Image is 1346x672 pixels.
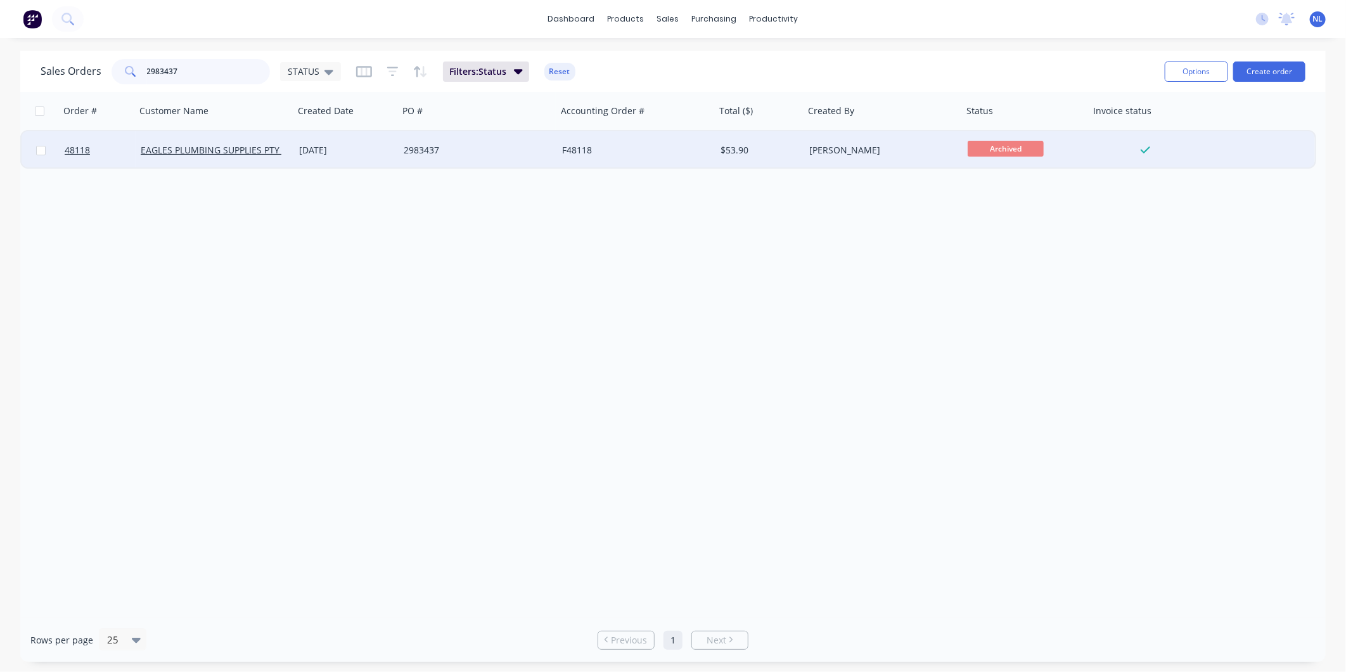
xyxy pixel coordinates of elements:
a: Next page [692,634,748,647]
div: 2983437 [404,144,544,157]
span: Next [707,634,726,647]
div: Customer Name [139,105,208,117]
h1: Sales Orders [41,65,101,77]
span: STATUS [288,65,319,78]
span: Rows per page [30,634,93,647]
div: Status [966,105,993,117]
div: [PERSON_NAME] [809,144,950,157]
a: dashboard [542,10,601,29]
button: Filters:Status [443,61,529,82]
a: EAGLES PLUMBING SUPPLIES PTY LTD [141,144,298,156]
a: 48118 [65,131,141,169]
input: Search... [147,59,271,84]
a: Page 1 is your current page [663,631,683,650]
div: Created Date [298,105,354,117]
div: productivity [743,10,805,29]
span: Previous [612,634,648,647]
button: Reset [544,63,575,81]
div: Order # [63,105,97,117]
div: Total ($) [719,105,753,117]
span: Archived [968,141,1044,157]
span: 48118 [65,144,90,157]
div: PO # [402,105,423,117]
span: NL [1313,13,1323,25]
div: [DATE] [299,144,394,157]
img: Factory [23,10,42,29]
div: Accounting Order # [561,105,644,117]
div: Invoice status [1093,105,1151,117]
a: Previous page [598,634,654,647]
button: Options [1165,61,1228,82]
div: products [601,10,651,29]
div: $53.90 [721,144,795,157]
div: Created By [808,105,854,117]
ul: Pagination [593,631,753,650]
div: F48118 [562,144,703,157]
button: Create order [1233,61,1305,82]
div: purchasing [686,10,743,29]
div: sales [651,10,686,29]
span: Filters: Status [449,65,506,78]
